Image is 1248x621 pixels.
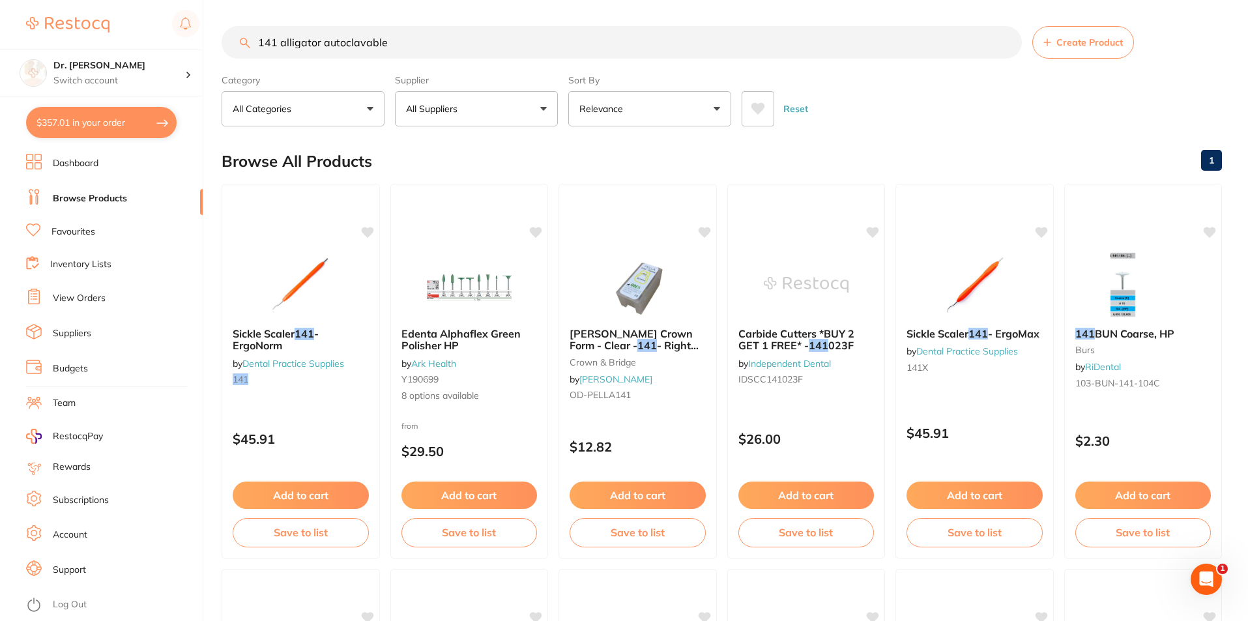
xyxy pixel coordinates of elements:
span: by [738,358,831,369]
p: $26.00 [738,431,875,446]
iframe: Intercom live chat [1191,564,1222,595]
em: 141 [1075,327,1095,340]
em: 141 [968,327,988,340]
p: $2.30 [1075,433,1212,448]
h4: Dr. Kim Carr [53,59,185,72]
a: Support [53,564,86,577]
span: - ErgoNorm [233,327,319,352]
p: $45.91 [907,426,1043,440]
input: Search Products [222,26,1022,59]
img: 141 BUN Coarse, HP [1101,252,1185,317]
span: Carbide Cutters *BUY 2 GET 1 FREE* - [738,327,854,352]
label: Supplier [395,74,558,86]
b: Odus PELLA Crown Form - Clear -141 - Right and Left, 1-Pack [570,328,706,352]
h2: Browse All Products [222,152,372,171]
a: Favourites [51,225,95,238]
label: Category [222,74,385,86]
a: Subscriptions [53,494,109,507]
a: Rewards [53,461,91,474]
a: Dashboard [53,157,98,170]
img: Restocq Logo [26,17,109,33]
span: Sickle Scaler [907,327,968,340]
span: [PERSON_NAME] Crown Form - Clear - [570,327,693,352]
span: 141X [907,362,928,373]
label: Sort By [568,74,731,86]
b: Edenta Alphaflex Green Polisher HP [401,328,538,352]
a: Ark Health [411,358,456,369]
button: Add to cart [570,482,706,509]
span: IDSCC141023F [738,373,803,385]
a: RestocqPay [26,429,103,444]
span: by [1075,361,1121,373]
span: 8 options available [401,390,538,403]
p: All Categories [233,102,297,115]
p: Relevance [579,102,628,115]
span: - ErgoMax [988,327,1039,340]
p: All Suppliers [406,102,463,115]
a: Dental Practice Supplies [242,358,344,369]
b: Sickle Scaler 141 - ErgoNorm [233,328,369,352]
a: Restocq Logo [26,10,109,40]
img: Edenta Alphaflex Green Polisher HP [427,252,512,317]
span: by [401,358,456,369]
button: Relevance [568,91,731,126]
button: Add to cart [1075,482,1212,509]
button: Save to list [401,518,538,547]
b: Sickle Scaler 141 - ErgoMax [907,328,1043,339]
span: Edenta Alphaflex Green Polisher HP [401,327,521,352]
b: Carbide Cutters *BUY 2 GET 1 FREE* - 141 023F [738,328,875,352]
a: RiDental [1085,361,1121,373]
button: Log Out [26,595,199,616]
a: Dental Practice Supplies [916,345,1018,357]
span: by [233,358,344,369]
p: $29.50 [401,444,538,459]
span: RestocqPay [53,430,103,443]
em: 141 [809,339,828,352]
a: Browse Products [53,192,127,205]
a: Budgets [53,362,88,375]
button: Add to cart [738,482,875,509]
button: $357.01 in your order [26,107,177,138]
a: Account [53,528,87,542]
a: View Orders [53,292,106,305]
a: Inventory Lists [50,258,111,271]
img: Dr. Kim Carr [20,60,46,86]
em: 141 [637,339,657,352]
button: Save to list [570,518,706,547]
img: Odus PELLA Crown Form - Clear -141 - Right and Left, 1-Pack [595,252,680,317]
a: [PERSON_NAME] [579,373,652,385]
a: Log Out [53,598,87,611]
button: All Suppliers [395,91,558,126]
p: Switch account [53,74,185,87]
em: 141 [233,373,248,385]
a: Independent Dental [748,358,831,369]
span: - Right and Left, 1-Pack [570,339,699,364]
span: BUN Coarse, HP [1095,327,1174,340]
em: 141 [295,327,314,340]
span: Y190699 [401,373,439,385]
span: 023F [828,339,854,352]
button: Reset [779,91,812,126]
a: Suppliers [53,327,91,340]
button: Save to list [907,518,1043,547]
small: burs [1075,345,1212,355]
button: Add to cart [401,482,538,509]
button: Save to list [233,518,369,547]
button: Save to list [1075,518,1212,547]
a: Team [53,397,76,410]
img: Carbide Cutters *BUY 2 GET 1 FREE* - 141 023F [764,252,849,317]
button: All Categories [222,91,385,126]
span: Sickle Scaler [233,327,295,340]
button: Save to list [738,518,875,547]
span: OD-PELLA141 [570,389,631,401]
span: by [570,373,652,385]
button: Create Product [1032,26,1134,59]
span: by [907,345,1018,357]
a: 1 [1201,147,1222,173]
button: Add to cart [233,482,369,509]
img: Sickle Scaler 141 - ErgoMax [932,252,1017,317]
p: $12.82 [570,439,706,454]
img: RestocqPay [26,429,42,444]
button: Add to cart [907,482,1043,509]
p: $45.91 [233,431,369,446]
